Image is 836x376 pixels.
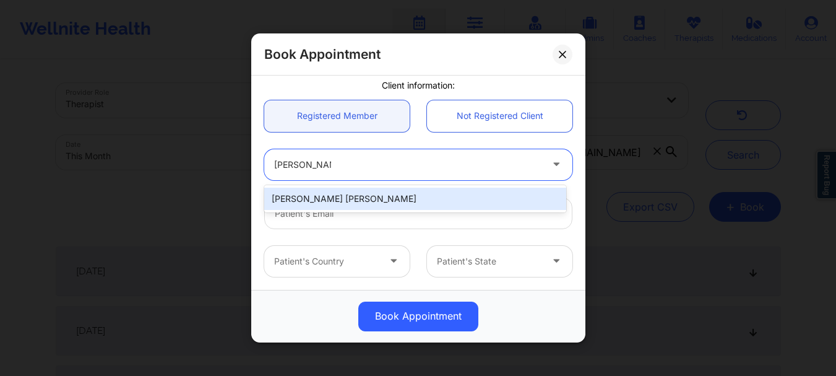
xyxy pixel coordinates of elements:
[427,100,572,132] a: Not Registered Client
[358,302,478,331] button: Book Appointment
[264,46,381,63] h2: Book Appointment
[256,79,581,92] div: Client information:
[264,100,410,132] a: Registered Member
[264,188,566,210] div: [PERSON_NAME] [PERSON_NAME]
[264,198,572,229] input: Patient's Email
